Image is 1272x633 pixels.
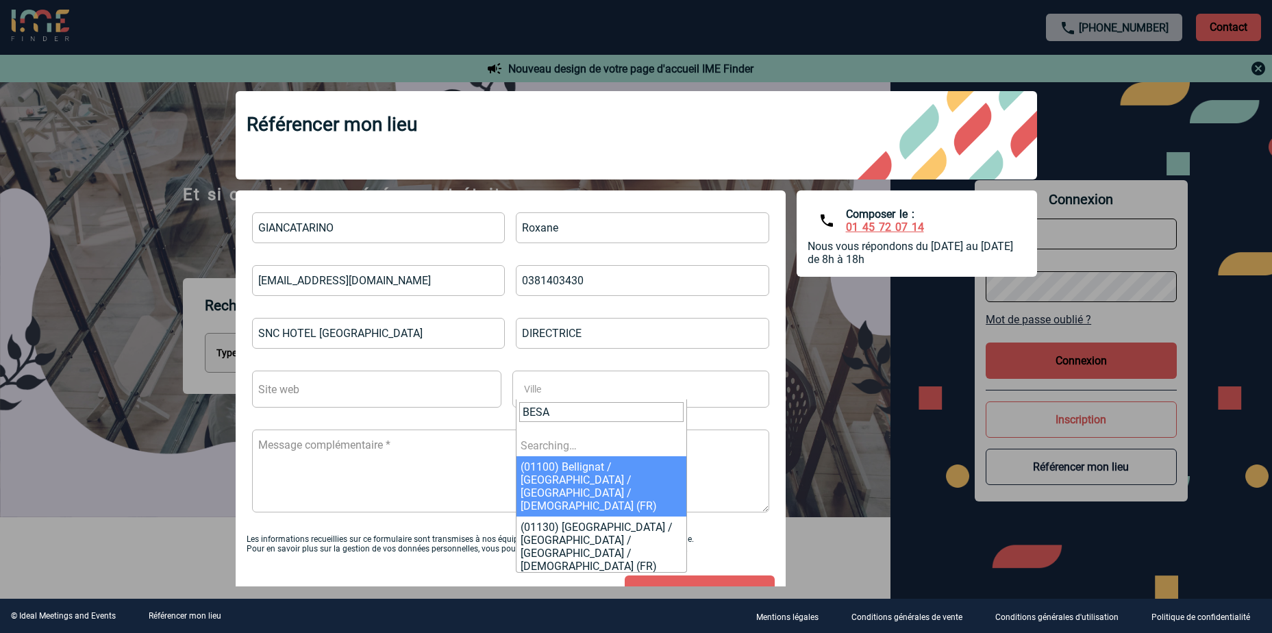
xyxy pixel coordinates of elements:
input: Nom * [252,212,506,243]
input: Rôle [516,318,769,349]
p: Politique de confidentialité [1151,612,1250,622]
p: Conditions générales d'utilisation [995,612,1119,622]
a: Mentions légales [745,610,840,623]
div: Nous vous répondons du [DATE] au [DATE] de 8h à 18h [808,240,1026,266]
div: Composer le : [846,208,924,234]
li: (01100) Bellignat / [GEOGRAPHIC_DATA] / [GEOGRAPHIC_DATA] / [DEMOGRAPHIC_DATA] (FR) [516,456,686,517]
input: Site web [252,371,502,408]
input: Téléphone * [516,265,769,296]
div: Référencer mon lieu [236,91,1037,179]
div: Les informations recueillies sur ce formulaire sont transmises à nos équipes concernées par la ge... [247,534,775,554]
p: Mentions légales [756,612,819,622]
p: Conditions générales de vente [851,612,962,622]
a: Référencer mon lieu [149,611,221,621]
a: Conditions générales d'utilisation [984,610,1140,623]
button: Envoyer ma demande [625,575,775,612]
li: Searching… [516,435,686,456]
input: Prénom * [516,212,769,243]
div: © Ideal Meetings and Events [11,611,116,621]
a: 01 45 72 07 14 [846,221,924,234]
a: Politique de confidentialité [1140,610,1272,623]
img: phone_black.png [819,212,835,229]
input: Email * [252,265,506,296]
span: Ville [524,384,541,395]
input: Raison sociale * [252,318,506,349]
a: Conditions générales de vente [840,610,984,623]
li: (01130) [GEOGRAPHIC_DATA] / [GEOGRAPHIC_DATA] / [GEOGRAPHIC_DATA] / [DEMOGRAPHIC_DATA] (FR) [516,517,686,577]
